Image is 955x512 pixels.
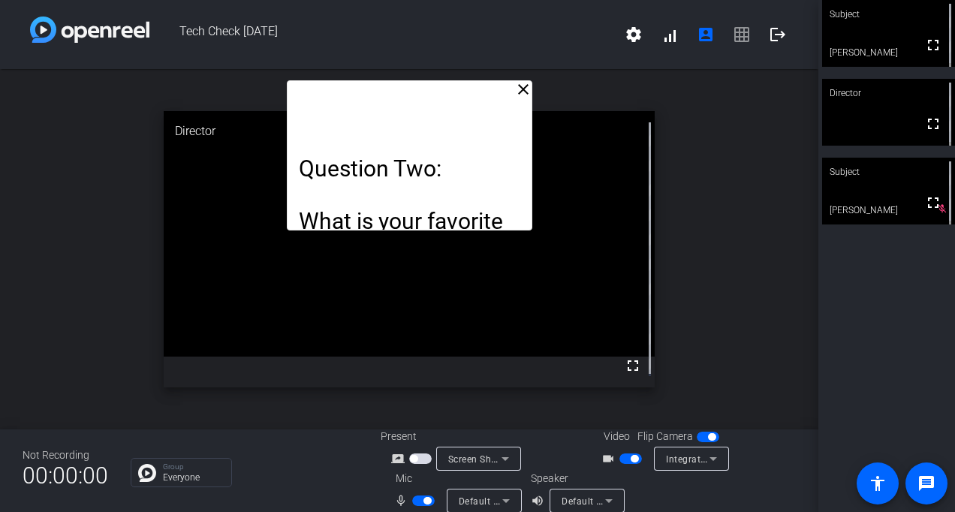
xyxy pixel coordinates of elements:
[138,464,156,482] img: Chat Icon
[666,453,803,465] span: Integrated Camera (04f2:b761)
[30,17,149,43] img: white-gradient.svg
[624,357,642,375] mat-icon: fullscreen
[459,495,842,507] span: Default - Microphone Array (2- Intel® Smart Sound Technology for Digital Microphones)
[562,495,734,507] span: Default - Speakers (2- Realtek(R) Audio)
[299,208,520,261] p: What is your favorite movie?
[601,450,619,468] mat-icon: videocam_outline
[23,457,108,494] span: 00:00:00
[531,471,621,486] div: Speaker
[514,80,532,98] mat-icon: close
[822,158,955,186] div: Subject
[637,429,693,444] span: Flip Camera
[448,453,514,465] span: Screen Sharing
[163,473,224,482] p: Everyone
[625,26,643,44] mat-icon: settings
[604,429,630,444] span: Video
[924,36,942,54] mat-icon: fullscreen
[164,111,655,152] div: Director
[391,450,409,468] mat-icon: screen_share_outline
[381,471,531,486] div: Mic
[149,17,616,53] span: Tech Check [DATE]
[822,79,955,107] div: Director
[23,447,108,463] div: Not Recording
[924,194,942,212] mat-icon: fullscreen
[869,474,887,492] mat-icon: accessibility
[299,155,520,182] p: Question Two:
[697,26,715,44] mat-icon: account_box
[917,474,935,492] mat-icon: message
[652,17,688,53] button: signal_cellular_alt
[381,429,531,444] div: Present
[394,492,412,510] mat-icon: mic_none
[531,492,549,510] mat-icon: volume_up
[163,463,224,471] p: Group
[769,26,787,44] mat-icon: logout
[924,115,942,133] mat-icon: fullscreen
